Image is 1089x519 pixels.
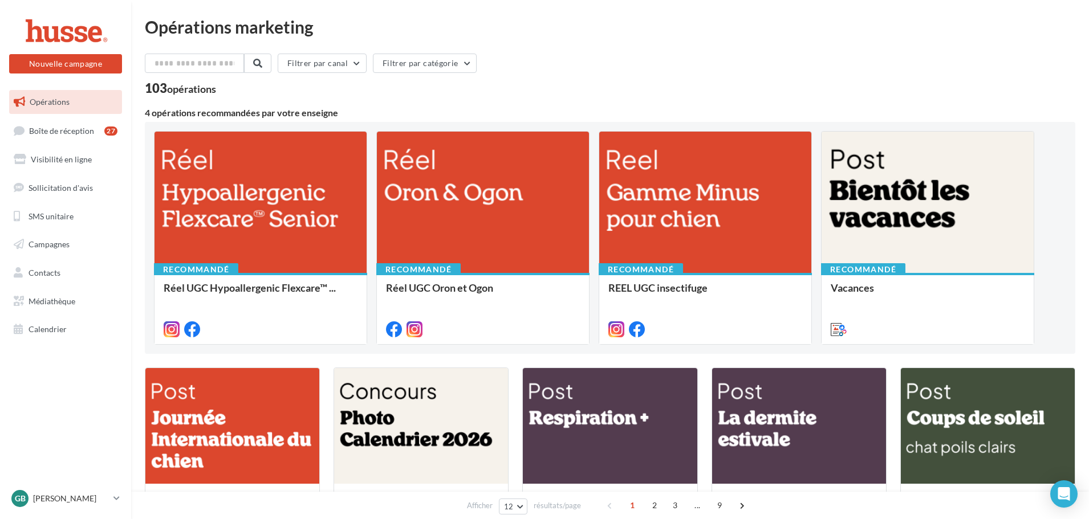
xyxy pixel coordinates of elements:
[29,183,93,193] span: Sollicitation d'avis
[9,488,122,509] a: GB [PERSON_NAME]
[821,263,905,276] div: Recommandé
[15,493,26,504] span: GB
[386,281,493,294] span: Réel UGC Oron et Ogon
[710,496,729,514] span: 9
[30,97,70,107] span: Opérations
[29,268,60,277] span: Contacts
[688,496,706,514] span: ...
[7,289,124,313] a: Médiathèque
[7,176,124,200] a: Sollicitation d'avis
[29,296,75,306] span: Médiathèque
[145,18,1075,35] div: Opérations marketing
[7,261,124,285] a: Contacts
[376,263,461,276] div: Recommandé
[504,502,514,511] span: 12
[31,154,92,164] span: Visibilité en ligne
[666,496,684,514] span: 3
[164,281,336,294] span: Réel UGC Hypoallergenic Flexcare™ ...
[608,281,708,294] span: REEL UGC insectifuge
[154,263,238,276] div: Recommandé
[831,281,874,294] span: Vacances
[167,84,216,94] div: opérations
[373,54,477,73] button: Filtrer par catégorie
[499,498,528,514] button: 12
[29,239,70,249] span: Campagnes
[1050,480,1078,508] div: Open Intercom Messenger
[467,500,493,511] span: Afficher
[623,496,641,514] span: 1
[29,211,74,220] span: SMS unitaire
[7,90,124,114] a: Opérations
[104,126,117,136] div: 27
[534,500,581,511] span: résultats/page
[7,148,124,171] a: Visibilité en ligne
[7,232,124,256] a: Campagnes
[7,317,124,341] a: Calendrier
[7,118,124,143] a: Boîte de réception27
[7,205,124,228] a: SMS unitaire
[145,82,216,95] div: 103
[9,54,122,73] button: Nouvelle campagne
[599,263,683,276] div: Recommandé
[33,493,109,504] p: [PERSON_NAME]
[29,125,94,135] span: Boîte de réception
[29,324,67,334] span: Calendrier
[645,496,664,514] span: 2
[278,54,367,73] button: Filtrer par canal
[145,108,1075,117] div: 4 opérations recommandées par votre enseigne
